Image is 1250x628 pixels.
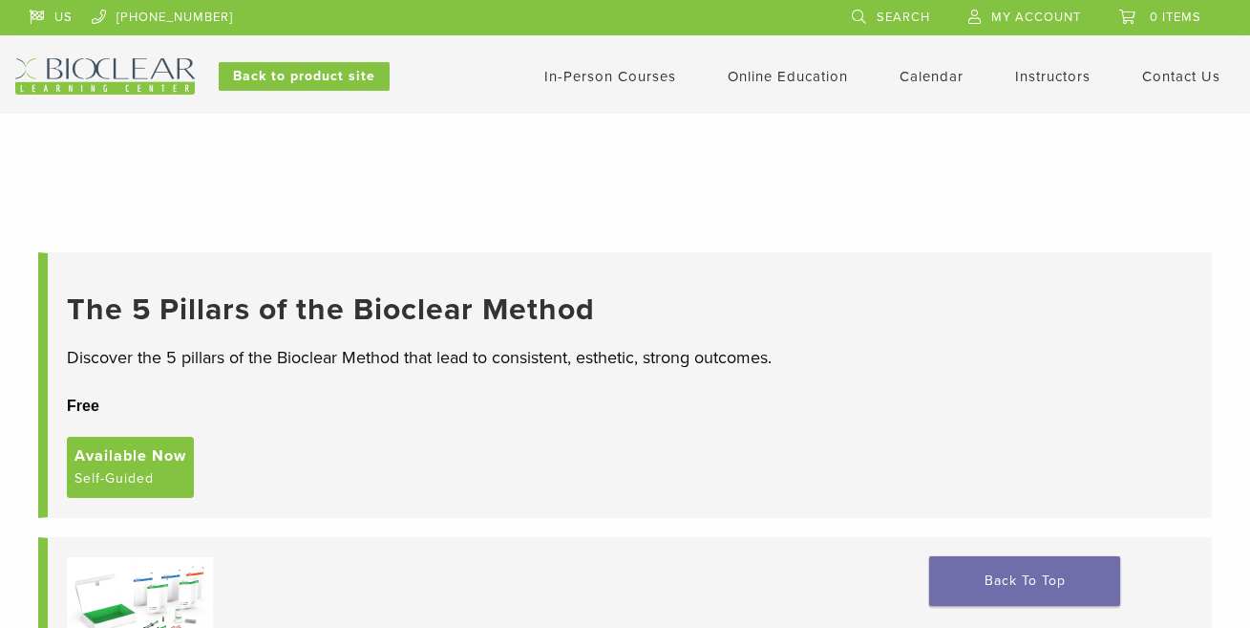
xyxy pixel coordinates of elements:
span: Search [877,10,930,25]
span: Free [67,398,99,414]
span: Self-Guided [74,467,154,490]
a: Back to product site [219,62,390,91]
p: Discover the 5 pillars of the Bioclear Method that lead to consistent, esthetic, strong outcomes. [67,345,1192,371]
span: Available Now [74,444,186,467]
a: Back To Top [929,556,1120,606]
a: Online Education [728,68,848,85]
a: Available Now Self-Guided [67,437,194,498]
img: Bioclear [15,58,195,95]
a: Contact Us [1142,68,1220,85]
span: 0 items [1150,10,1201,25]
span: My Account [991,10,1081,25]
a: Instructors [1015,68,1091,85]
a: Calendar [900,68,964,85]
a: In-Person Courses [544,68,676,85]
a: The 5 Pillars of the Bioclear Method [67,292,1192,328]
